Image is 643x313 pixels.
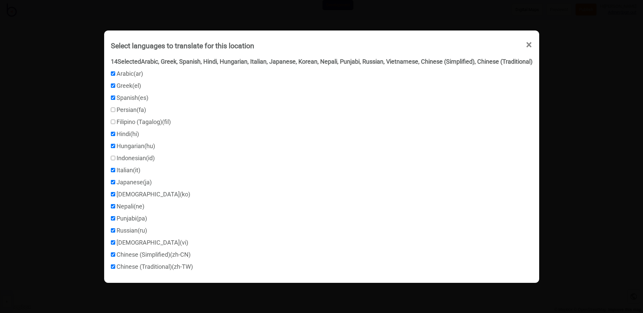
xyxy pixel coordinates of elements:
label: [DEMOGRAPHIC_DATA] ( vi ) [111,239,188,246]
input: Hindi(hi) [111,132,115,136]
div: Select languages to translate for this location [111,39,254,53]
label: Hungarian ( hu ) [111,142,155,149]
label: Punjabi ( pa ) [111,215,147,222]
input: [DEMOGRAPHIC_DATA](ko) [111,192,115,196]
label: Arabic ( ar ) [111,70,143,77]
label: Italian ( it ) [111,167,140,174]
label: Persian ( fa ) [111,106,146,113]
input: Persian(fa) [111,108,115,112]
input: Filipino (Tagalog)(fil) [111,120,115,124]
label: Nepali ( ne ) [111,203,144,210]
input: Italian(it) [111,168,115,172]
label: Japanese ( ja ) [111,179,152,186]
input: Chinese (Simplified)(zh-CN) [111,252,115,257]
label: Hindi ( hi ) [111,130,139,137]
label: Chinese (Simplified) ( zh-CN ) [111,251,191,258]
label: Chinese (Traditional) ( zh-TW ) [111,263,193,270]
input: Chinese (Traditional)(zh-TW) [111,264,115,269]
label: [DEMOGRAPHIC_DATA] ( ko ) [111,191,190,198]
span: × [525,34,532,56]
input: Nepali(ne) [111,204,115,208]
input: Japanese(ja) [111,180,115,184]
input: Punjabi(pa) [111,216,115,221]
input: Arabic(ar) [111,71,115,76]
input: Indonesian(id) [111,156,115,160]
label: Russian ( ru ) [111,227,147,234]
input: Hungarian(hu) [111,144,115,148]
input: Spanish(es) [111,96,115,100]
label: Filipino (Tagalog) ( fil ) [111,118,171,125]
input: Greek(el) [111,83,115,88]
input: Russian(ru) [111,228,115,233]
label: Spanish ( es ) [111,94,148,101]
label: Indonesian ( id ) [111,154,155,162]
input: [DEMOGRAPHIC_DATA](vi) [111,240,115,245]
label: Greek ( el ) [111,82,141,89]
strong: 14 Selected Arabic, Greek, Spanish, Hindi, Hungarian, Italian, Japanese, Korean, Nepali, Punjabi,... [111,58,532,65]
